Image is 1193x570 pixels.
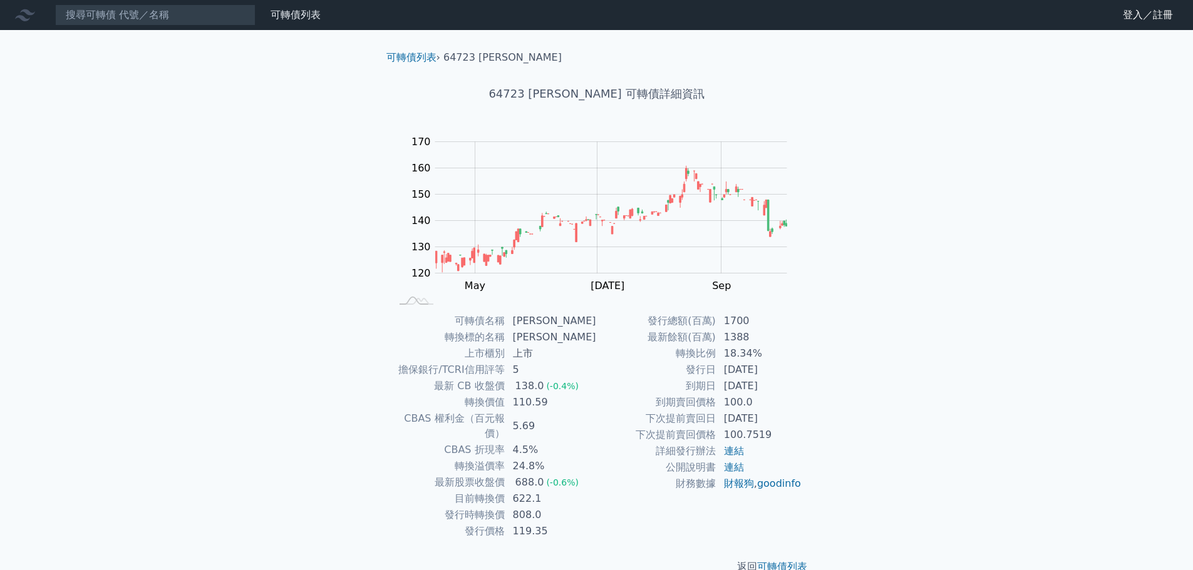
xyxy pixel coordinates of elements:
tspan: 170 [411,136,431,148]
iframe: Chat Widget [1130,510,1193,570]
h1: 64723 [PERSON_NAME] 可轉債詳細資訊 [376,85,817,103]
td: 上市櫃別 [391,345,505,362]
td: 最新餘額(百萬) [597,329,716,345]
td: , [716,476,802,492]
a: 可轉債列表 [386,51,436,63]
a: 連結 [724,461,744,473]
a: 財報狗 [724,477,754,489]
li: › [386,50,440,65]
td: 5 [505,362,597,378]
td: 到期日 [597,378,716,394]
td: CBAS 折現率 [391,442,505,458]
tspan: 140 [411,215,431,226]
tspan: Sep [712,280,731,292]
td: [PERSON_NAME] [505,313,597,329]
td: 最新 CB 收盤價 [391,378,505,394]
td: 622.1 [505,491,597,507]
tspan: [DATE] [591,280,624,292]
td: 最新股票收盤價 [391,474,505,491]
td: 下次提前賣回日 [597,410,716,427]
td: 1388 [716,329,802,345]
span: (-0.4%) [546,381,579,391]
td: 110.59 [505,394,597,410]
td: 100.0 [716,394,802,410]
a: goodinfo [757,477,801,489]
td: 808.0 [505,507,597,523]
td: 上市 [505,345,597,362]
td: 目前轉換價 [391,491,505,507]
a: 可轉債列表 [271,9,321,21]
div: 688.0 [513,475,547,490]
td: 到期賣回價格 [597,394,716,410]
div: 聊天小工具 [1130,510,1193,570]
li: 64723 [PERSON_NAME] [443,50,562,65]
td: [DATE] [716,410,802,427]
td: [PERSON_NAME] [505,329,597,345]
td: 下次提前賣回價格 [597,427,716,443]
td: 119.35 [505,523,597,539]
td: 5.69 [505,410,597,442]
td: 可轉債名稱 [391,313,505,329]
tspan: 130 [411,241,431,253]
td: [DATE] [716,362,802,378]
td: 財務數據 [597,476,716,492]
input: 搜尋可轉債 代號／名稱 [55,4,256,26]
td: 轉換溢價率 [391,458,505,474]
tspan: May [465,280,485,292]
a: 登入／註冊 [1113,5,1183,25]
a: 連結 [724,445,744,457]
td: 公開說明書 [597,459,716,476]
td: 轉換價值 [391,394,505,410]
div: 138.0 [513,379,547,394]
td: 發行總額(百萬) [597,313,716,329]
td: 發行價格 [391,523,505,539]
td: [DATE] [716,378,802,394]
tspan: 150 [411,188,431,200]
td: 轉換比例 [597,345,716,362]
tspan: 160 [411,162,431,174]
td: 詳細發行辦法 [597,443,716,459]
td: 18.34% [716,345,802,362]
td: 發行日 [597,362,716,378]
g: Chart [405,136,806,292]
td: 發行時轉換價 [391,507,505,523]
td: 24.8% [505,458,597,474]
td: 擔保銀行/TCRI信用評等 [391,362,505,378]
td: 100.7519 [716,427,802,443]
td: CBAS 權利金（百元報價） [391,410,505,442]
td: 4.5% [505,442,597,458]
tspan: 120 [411,267,431,279]
td: 轉換標的名稱 [391,329,505,345]
td: 1700 [716,313,802,329]
span: (-0.6%) [546,477,579,487]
